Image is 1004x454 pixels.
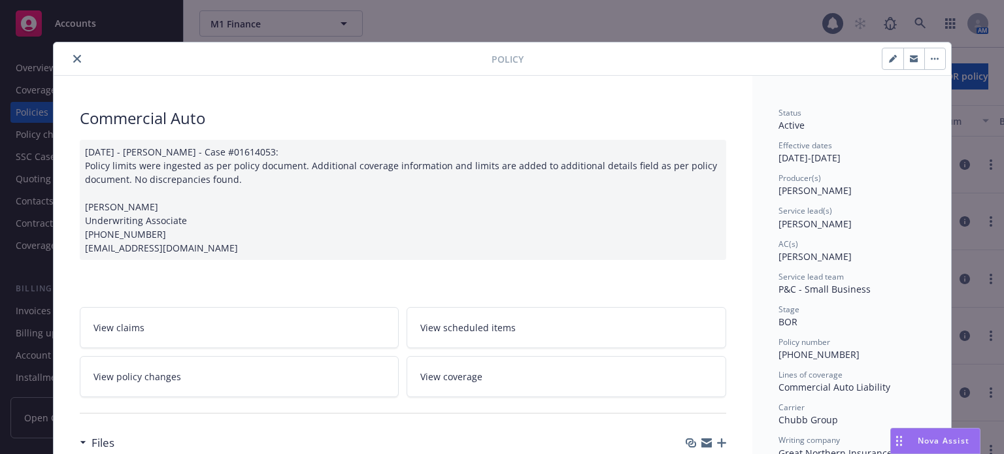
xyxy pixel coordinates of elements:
[778,107,801,118] span: Status
[92,434,114,451] h3: Files
[778,402,805,413] span: Carrier
[778,316,797,328] span: BOR
[778,238,798,250] span: AC(s)
[80,434,114,451] div: Files
[492,52,524,66] span: Policy
[80,140,726,260] div: [DATE] - [PERSON_NAME] - Case #01614053: Policy limits were ingested as per policy document. Addi...
[80,356,399,397] a: View policy changes
[778,271,844,282] span: Service lead team
[778,348,860,361] span: [PHONE_NUMBER]
[778,119,805,131] span: Active
[93,321,144,334] span: View claims
[778,434,840,446] span: Writing company
[80,107,726,129] div: Commercial Auto
[778,336,830,348] span: Policy number
[778,369,843,380] span: Lines of coverage
[69,51,85,67] button: close
[407,307,726,348] a: View scheduled items
[778,205,832,216] span: Service lead(s)
[93,370,181,383] span: View policy changes
[778,413,838,426] span: Chubb Group
[778,304,799,315] span: Stage
[420,370,482,383] span: View coverage
[80,307,399,348] a: View claims
[778,184,852,197] span: [PERSON_NAME]
[778,140,832,151] span: Effective dates
[778,250,852,263] span: [PERSON_NAME]
[778,140,925,165] div: [DATE] - [DATE]
[891,429,907,453] div: Drag to move
[420,321,516,334] span: View scheduled items
[778,218,852,230] span: [PERSON_NAME]
[778,283,871,295] span: P&C - Small Business
[407,356,726,397] a: View coverage
[918,435,969,446] span: Nova Assist
[890,428,980,454] button: Nova Assist
[778,172,821,184] span: Producer(s)
[778,381,890,393] span: Commercial Auto Liability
